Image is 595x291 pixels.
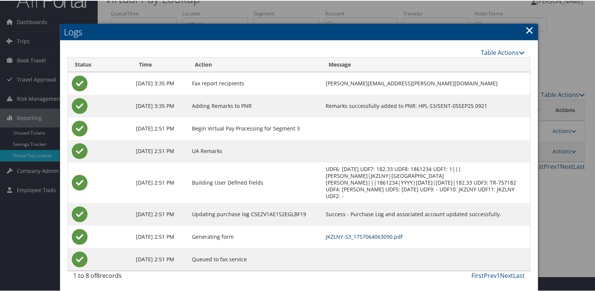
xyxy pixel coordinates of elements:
div: 1 to 8 of records [73,270,178,283]
a: Last [513,271,525,279]
td: Begin Virtual Pay Processing for Segment 3 [188,117,322,139]
td: UDF6: [DATE] UDF7: 182.33 UDF8: 1861234 UDF1: 1|||[PERSON_NAME]|JKZLNY|[GEOGRAPHIC_DATA][PERSON_N... [322,162,530,202]
a: First [471,271,484,279]
td: Queued to fax service [188,247,322,270]
td: Updating purchase log C5EZV1AE1S2EGLBF19 [188,202,322,225]
th: Time: activate to sort column ascending [132,57,188,71]
td: Adding Remarks to PNR [188,94,322,117]
td: Building User Defined Fields [188,162,322,202]
a: Prev [484,271,497,279]
th: Message: activate to sort column ascending [322,57,530,71]
td: Fax report recipients [188,71,322,94]
a: JKZLNY-S3_1757064063090.pdf [326,232,403,239]
span: 8 [96,271,100,279]
h2: Logs [60,23,538,39]
a: Close [525,22,534,37]
th: Action: activate to sort column ascending [188,57,322,71]
td: [DATE] 2:51 PM [132,139,188,162]
td: Success - Purchase Log and associated account updated successfully. [322,202,530,225]
td: [DATE] 3:35 PM [132,94,188,117]
td: [DATE] 2:51 PM [132,247,188,270]
a: Next [500,271,513,279]
td: [DATE] 2:51 PM [132,202,188,225]
th: Status: activate to sort column ascending [68,57,132,71]
a: 1 [497,271,500,279]
td: [DATE] 2:51 PM [132,117,188,139]
td: Remarks successfully added to PNR: HPL-S3/SENT-05SEP25 0921 [322,94,530,117]
td: [DATE] 3:35 PM [132,71,188,94]
td: [PERSON_NAME][EMAIL_ADDRESS][PERSON_NAME][DOMAIN_NAME] [322,71,530,94]
td: [DATE] 2:51 PM [132,162,188,202]
a: Table Actions [481,48,525,56]
td: UA Remarks [188,139,322,162]
td: [DATE] 2:51 PM [132,225,188,247]
td: Generating form [188,225,322,247]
